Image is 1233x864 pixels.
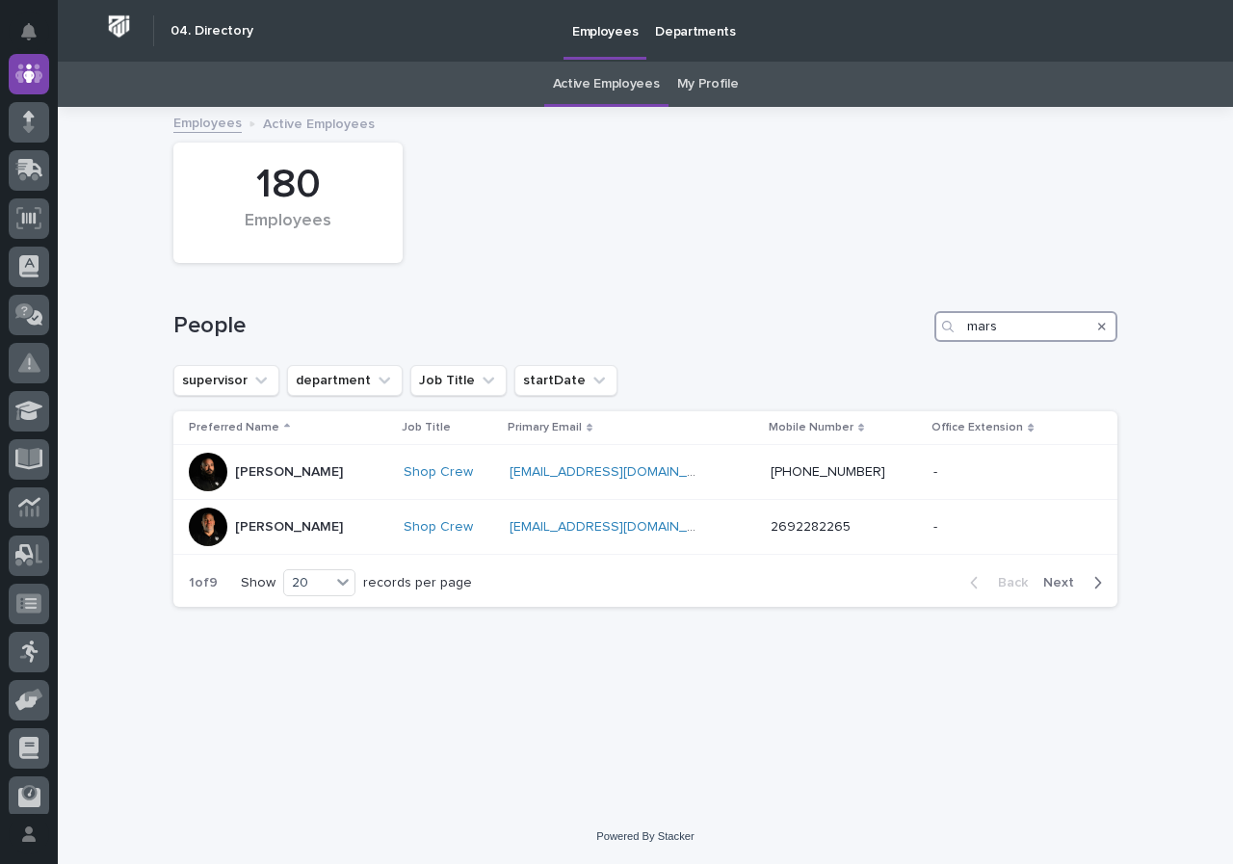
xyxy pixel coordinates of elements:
[235,464,343,481] p: [PERSON_NAME]
[9,12,49,52] button: Notifications
[514,365,617,396] button: startDate
[771,520,851,534] a: 2692282265
[173,500,1117,555] tr: [PERSON_NAME]Shop Crew [EMAIL_ADDRESS][DOMAIN_NAME] 2692282265--
[510,465,727,479] a: [EMAIL_ADDRESS][DOMAIN_NAME]
[241,575,275,591] p: Show
[173,312,927,340] h1: People
[24,23,49,54] div: Notifications
[173,445,1117,500] tr: [PERSON_NAME]Shop Crew [EMAIL_ADDRESS][DOMAIN_NAME] [PHONE_NUMBER]--
[933,460,941,481] p: -
[263,112,375,133] p: Active Employees
[510,520,727,534] a: [EMAIL_ADDRESS][DOMAIN_NAME]
[934,311,1117,342] input: Search
[404,519,473,536] a: Shop Crew
[596,830,694,842] a: Powered By Stacker
[363,575,472,591] p: records per page
[553,62,660,107] a: Active Employees
[206,211,370,251] div: Employees
[404,464,473,481] a: Shop Crew
[173,111,242,133] a: Employees
[284,573,330,593] div: 20
[402,417,451,438] p: Job Title
[771,465,885,479] a: [PHONE_NUMBER]
[206,161,370,209] div: 180
[955,574,1036,591] button: Back
[287,365,403,396] button: department
[933,515,941,536] p: -
[769,417,853,438] p: Mobile Number
[1036,574,1117,591] button: Next
[410,365,507,396] button: Job Title
[986,576,1028,589] span: Back
[171,23,253,39] h2: 04. Directory
[1043,576,1086,589] span: Next
[101,9,137,44] img: Workspace Logo
[931,417,1023,438] p: Office Extension
[235,519,343,536] p: [PERSON_NAME]
[508,417,582,438] p: Primary Email
[173,365,279,396] button: supervisor
[677,62,739,107] a: My Profile
[189,417,279,438] p: Preferred Name
[173,560,233,607] p: 1 of 9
